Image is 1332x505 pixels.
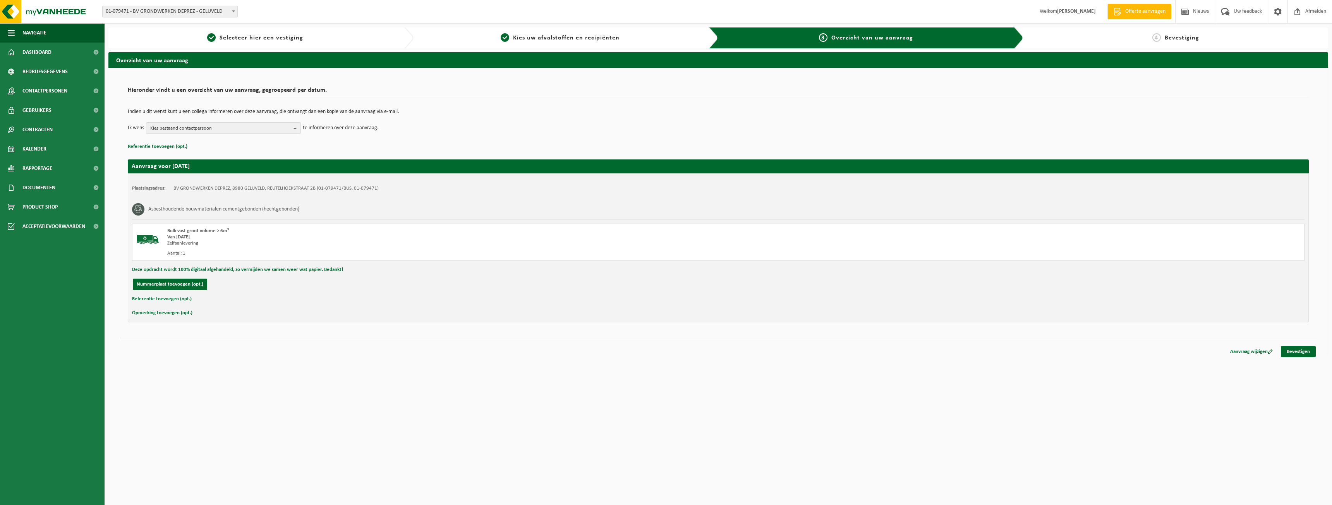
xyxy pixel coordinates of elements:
[22,159,52,178] span: Rapportage
[22,120,53,139] span: Contracten
[167,235,190,240] strong: Van [DATE]
[22,217,85,236] span: Acceptatievoorwaarden
[513,35,620,41] span: Kies uw afvalstoffen en recipiënten
[128,142,187,152] button: Referentie toevoegen (opt.)
[132,163,190,169] strong: Aanvraag voor [DATE]
[819,33,827,42] span: 3
[103,6,237,17] span: 01-079471 - BV GRONDWERKEN DEPREZ - GELUVELD
[136,228,160,251] img: BL-SO-LV.png
[1224,346,1279,357] a: Aanvraag wijzigen
[148,203,299,216] h3: Asbesthoudende bouwmaterialen cementgebonden (hechtgebonden)
[132,308,192,318] button: Opmerking toevoegen (opt.)
[1123,8,1167,15] span: Offerte aanvragen
[22,101,51,120] span: Gebruikers
[22,62,68,81] span: Bedrijfsgegevens
[128,109,1309,115] p: Indien u dit wenst kunt u een collega informeren over deze aanvraag, die ontvangt dan een kopie v...
[22,43,51,62] span: Dashboard
[150,123,290,134] span: Kies bestaand contactpersoon
[132,294,192,304] button: Referentie toevoegen (opt.)
[1107,4,1171,19] a: Offerte aanvragen
[22,139,46,159] span: Kalender
[133,279,207,290] button: Nummerplaat toevoegen (opt.)
[501,33,509,42] span: 2
[1281,346,1316,357] a: Bevestigen
[22,197,58,217] span: Product Shop
[1152,33,1161,42] span: 4
[128,122,144,134] p: Ik wens
[102,6,238,17] span: 01-079471 - BV GRONDWERKEN DEPREZ - GELUVELD
[22,81,67,101] span: Contactpersonen
[220,35,303,41] span: Selecteer hier een vestiging
[146,122,301,134] button: Kies bestaand contactpersoon
[128,87,1309,98] h2: Hieronder vindt u een overzicht van uw aanvraag, gegroepeerd per datum.
[22,23,46,43] span: Navigatie
[831,35,913,41] span: Overzicht van uw aanvraag
[207,33,216,42] span: 1
[167,228,229,233] span: Bulk vast groot volume > 6m³
[303,122,379,134] p: te informeren over deze aanvraag.
[22,178,55,197] span: Documenten
[173,185,379,192] td: BV GRONDWERKEN DEPREZ, 8980 GELUVELD, REUTELHOEKSTRAAT 2B (01-079471/BUS, 01-079471)
[132,186,166,191] strong: Plaatsingsadres:
[4,488,129,505] iframe: chat widget
[167,250,749,257] div: Aantal: 1
[1057,9,1096,14] strong: [PERSON_NAME]
[167,240,749,247] div: Zelfaanlevering
[417,33,703,43] a: 2Kies uw afvalstoffen en recipiënten
[112,33,398,43] a: 1Selecteer hier een vestiging
[1165,35,1199,41] span: Bevestiging
[132,265,343,275] button: Deze opdracht wordt 100% digitaal afgehandeld, zo vermijden we samen weer wat papier. Bedankt!
[108,52,1328,67] h2: Overzicht van uw aanvraag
